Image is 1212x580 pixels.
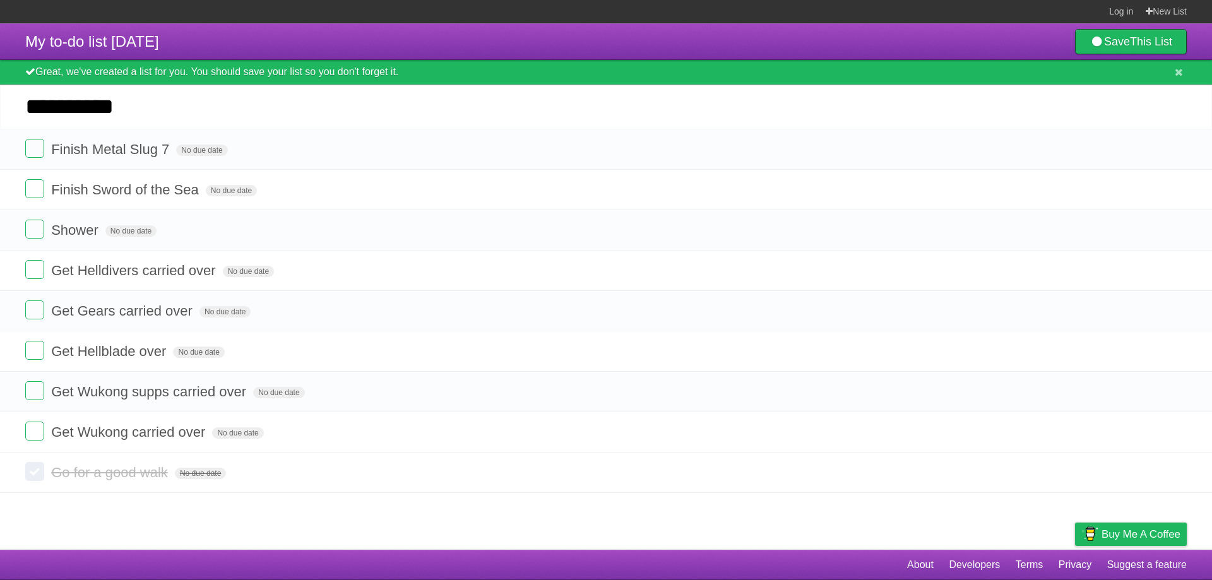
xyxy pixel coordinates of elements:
[223,266,274,277] span: No due date
[1081,523,1098,545] img: Buy me a coffee
[51,182,202,198] span: Finish Sword of the Sea
[175,468,226,479] span: No due date
[51,343,169,359] span: Get Hellblade over
[949,553,1000,577] a: Developers
[1075,523,1187,546] a: Buy me a coffee
[25,462,44,481] label: Done
[1130,35,1172,48] b: This List
[25,381,44,400] label: Done
[51,222,102,238] span: Shower
[25,179,44,198] label: Done
[25,139,44,158] label: Done
[199,306,251,317] span: No due date
[176,145,227,156] span: No due date
[25,260,44,279] label: Done
[51,141,172,157] span: Finish Metal Slug 7
[105,225,157,237] span: No due date
[51,384,249,399] span: Get Wukong supps carried over
[253,387,304,398] span: No due date
[25,341,44,360] label: Done
[25,300,44,319] label: Done
[173,346,224,358] span: No due date
[212,427,263,439] span: No due date
[1075,29,1187,54] a: SaveThis List
[1059,553,1091,577] a: Privacy
[51,303,196,319] span: Get Gears carried over
[51,263,218,278] span: Get Helldivers carried over
[51,424,208,440] span: Get Wukong carried over
[25,33,159,50] span: My to-do list [DATE]
[25,220,44,239] label: Done
[206,185,257,196] span: No due date
[1016,553,1043,577] a: Terms
[1107,553,1187,577] a: Suggest a feature
[25,422,44,441] label: Done
[51,465,171,480] span: Go for a good walk
[907,553,934,577] a: About
[1102,523,1180,545] span: Buy me a coffee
